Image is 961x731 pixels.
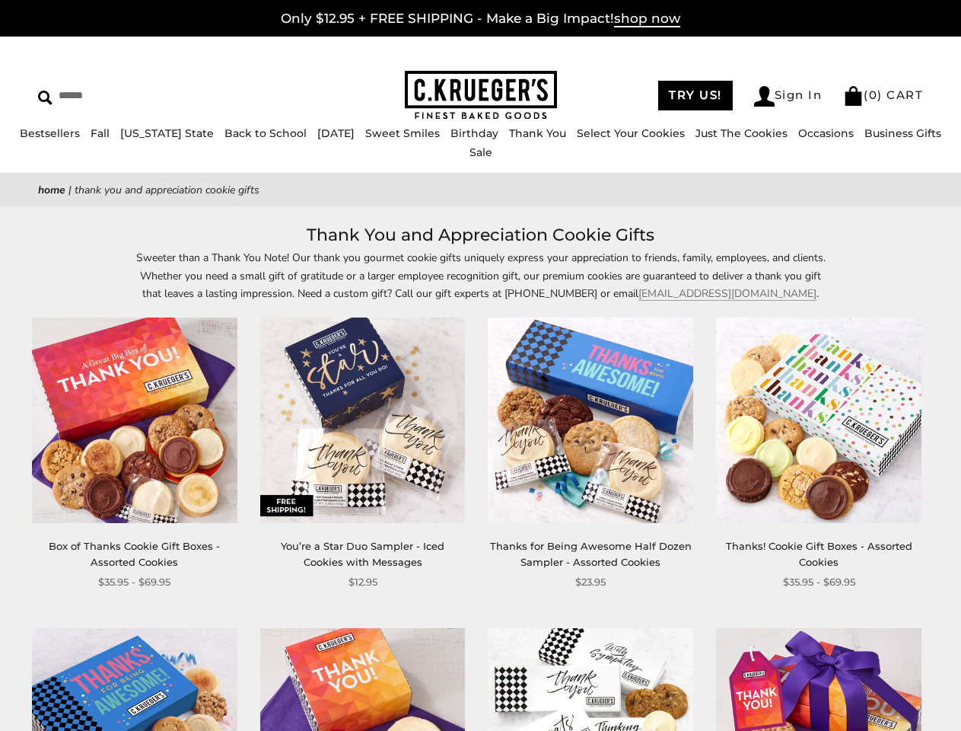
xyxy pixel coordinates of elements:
a: Box of Thanks Cookie Gift Boxes - Assorted Cookies [49,540,220,568]
a: Just The Cookies [695,126,788,140]
a: Thanks! Cookie Gift Boxes - Assorted Cookies [726,540,912,568]
a: Only $12.95 + FREE SHIPPING - Make a Big Impact!shop now [281,11,680,27]
a: Fall [91,126,110,140]
span: Thank You and Appreciation Cookie Gifts [75,183,259,197]
a: Business Gifts [864,126,941,140]
span: $35.95 - $69.95 [783,574,855,590]
a: Sweet Smiles [365,126,440,140]
a: (0) CART [843,88,923,102]
a: Occasions [798,126,854,140]
a: Sale [469,145,492,159]
h1: Thank You and Appreciation Cookie Gifts [61,222,900,249]
img: Search [38,91,53,105]
a: Sign In [754,86,823,107]
input: Search [38,84,240,107]
a: Back to School [224,126,307,140]
img: Thanks for Being Awesome Half Dozen Sampler - Assorted Cookies [488,318,693,523]
span: $23.95 [575,574,606,590]
nav: breadcrumbs [38,181,923,199]
span: | [68,183,72,197]
a: Thank You [509,126,566,140]
p: Sweeter than a Thank You Note! Our thank you gourmet cookie gifts uniquely express your appreciat... [131,249,831,302]
a: Birthday [450,126,498,140]
img: C.KRUEGER'S [405,71,557,120]
img: Box of Thanks Cookie Gift Boxes - Assorted Cookies [32,318,237,523]
a: You’re a Star Duo Sampler - Iced Cookies with Messages [281,540,444,568]
a: Select Your Cookies [577,126,685,140]
span: $35.95 - $69.95 [98,574,170,590]
span: shop now [614,11,680,27]
a: TRY US! [658,81,733,110]
span: 0 [869,88,878,102]
a: [US_STATE] State [120,126,214,140]
img: You’re a Star Duo Sampler - Iced Cookies with Messages [260,318,466,523]
a: Thanks for Being Awesome Half Dozen Sampler - Assorted Cookies [490,540,692,568]
img: Thanks! Cookie Gift Boxes - Assorted Cookies [716,318,921,523]
a: [EMAIL_ADDRESS][DOMAIN_NAME] [638,286,816,301]
span: $12.95 [348,574,377,590]
img: Bag [843,86,864,106]
a: Home [38,183,65,197]
img: Account [754,86,775,107]
a: [DATE] [317,126,355,140]
a: Bestsellers [20,126,80,140]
